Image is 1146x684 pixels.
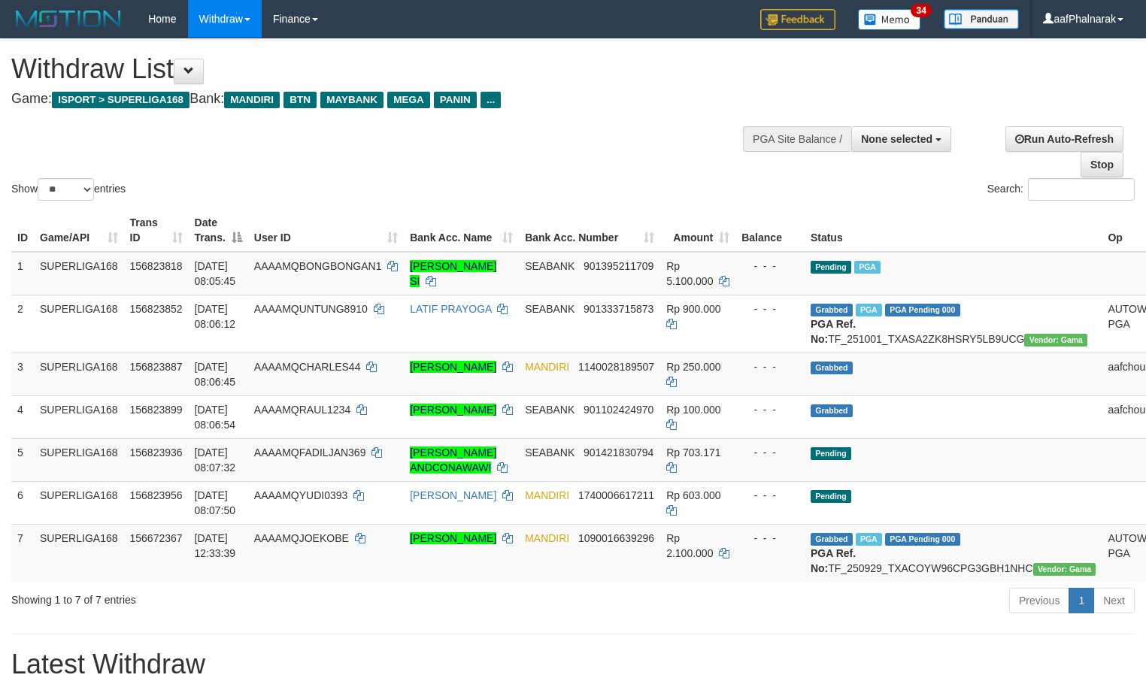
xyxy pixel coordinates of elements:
span: Copy 1090016639296 to clipboard [578,532,654,544]
span: MEGA [387,92,430,108]
span: SEABANK [525,303,575,315]
div: - - - [741,445,799,460]
td: SUPERLIGA168 [34,438,124,481]
th: Status [805,209,1102,252]
span: Grabbed [811,533,853,546]
span: AAAAMQYUDI0393 [254,489,348,501]
td: 6 [11,481,34,524]
span: Copy 901395211709 to clipboard [584,260,653,272]
span: Copy 901102424970 to clipboard [584,404,653,416]
span: Marked by aafromsomean [856,304,882,316]
img: panduan.png [944,9,1019,29]
span: 156823887 [130,361,183,373]
div: - - - [741,259,799,274]
th: ID [11,209,34,252]
span: [DATE] 08:07:50 [195,489,236,516]
span: ISPORT > SUPERLIGA168 [52,92,189,108]
span: BTN [283,92,317,108]
div: - - - [741,488,799,503]
span: Rp 2.100.000 [666,532,713,559]
span: None selected [861,133,932,145]
th: Bank Acc. Number: activate to sort column ascending [519,209,660,252]
span: 156823852 [130,303,183,315]
span: MANDIRI [525,489,569,501]
th: Game/API: activate to sort column ascending [34,209,124,252]
div: - - - [741,301,799,316]
span: 156823899 [130,404,183,416]
th: Trans ID: activate to sort column ascending [124,209,189,252]
a: [PERSON_NAME] [410,489,496,501]
div: PGA Site Balance / [743,126,851,152]
label: Search: [987,178,1135,201]
span: 156823936 [130,446,183,459]
select: Showentries [38,178,94,201]
th: Date Trans.: activate to sort column descending [189,209,248,252]
a: 1 [1069,588,1094,613]
span: Rp 250.000 [666,361,720,373]
td: TF_250929_TXACOYW96CPG3GBH1NHC [805,524,1102,582]
span: Copy 1740006617211 to clipboard [578,489,654,501]
label: Show entries [11,178,126,201]
td: SUPERLIGA168 [34,524,124,582]
td: SUPERLIGA168 [34,395,124,438]
td: 2 [11,295,34,353]
span: AAAAMQFADILJAN369 [254,446,366,459]
td: 3 [11,353,34,395]
span: 34 [911,4,931,17]
span: Rp 5.100.000 [666,260,713,287]
span: Rp 900.000 [666,303,720,315]
span: 156823818 [130,260,183,272]
span: MAYBANK [320,92,384,108]
th: Amount: activate to sort column ascending [660,209,735,252]
a: [PERSON_NAME] SI [410,260,496,287]
td: 4 [11,395,34,438]
span: Pending [811,261,851,274]
h1: Latest Withdraw [11,649,1135,679]
td: SUPERLIGA168 [34,481,124,524]
span: PANIN [434,92,477,108]
span: Rp 100.000 [666,404,720,416]
div: - - - [741,531,799,546]
td: SUPERLIGA168 [34,295,124,353]
td: TF_251001_TXASA2ZK8HSRY5LB9UCG [805,295,1102,353]
td: 1 [11,252,34,295]
span: AAAAMQRAUL1234 [254,404,350,416]
span: SEABANK [525,446,575,459]
input: Search: [1028,178,1135,201]
h1: Withdraw List [11,54,749,84]
span: Marked by aafromsomean [854,261,881,274]
th: User ID: activate to sort column ascending [248,209,404,252]
span: PGA Pending [885,533,960,546]
span: Rp 603.000 [666,489,720,501]
span: Grabbed [811,404,853,417]
span: ... [481,92,501,108]
a: [PERSON_NAME] [410,361,496,373]
td: 5 [11,438,34,481]
span: Copy 901421830794 to clipboard [584,446,653,459]
img: MOTION_logo.png [11,8,126,30]
span: Vendor URL: https://trx31.1velocity.biz [1024,334,1087,347]
span: Pending [811,447,851,460]
button: None selected [851,126,951,152]
span: MANDIRI [525,532,569,544]
div: Showing 1 to 7 of 7 entries [11,586,466,607]
a: Previous [1009,588,1069,613]
img: Button%20Memo.svg [858,9,921,30]
b: PGA Ref. No: [811,547,856,574]
h4: Game: Bank: [11,92,749,107]
td: SUPERLIGA168 [34,252,124,295]
span: MANDIRI [525,361,569,373]
div: - - - [741,359,799,374]
span: AAAAMQJOEKOBE [254,532,349,544]
span: Marked by aafsengchandara [856,533,882,546]
span: Rp 703.171 [666,446,720,459]
td: 7 [11,524,34,582]
img: Feedback.jpg [760,9,835,30]
span: AAAAMQUNTUNG8910 [254,303,368,315]
a: Run Auto-Refresh [1005,126,1123,152]
a: LATIF PRAYOGA [410,303,491,315]
span: Vendor URL: https://trx31.1velocity.biz [1033,563,1096,576]
span: MANDIRI [224,92,280,108]
span: Pending [811,490,851,503]
span: [DATE] 12:33:39 [195,532,236,559]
